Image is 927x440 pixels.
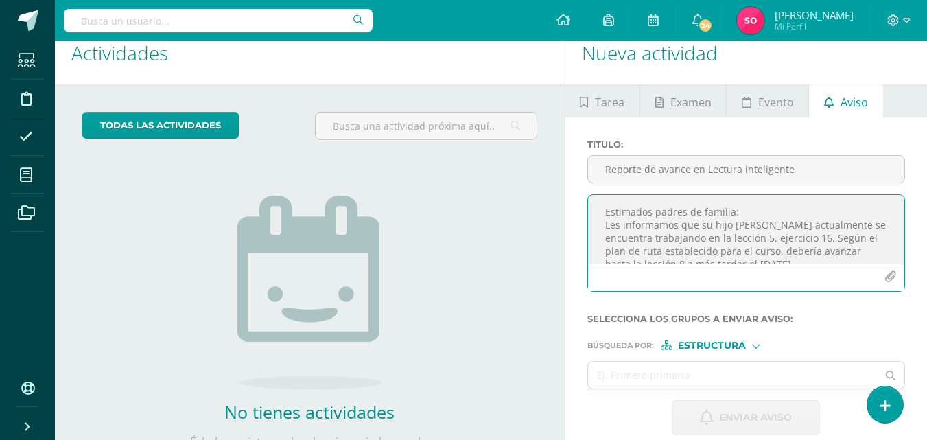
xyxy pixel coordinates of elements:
[588,362,878,389] input: Ej. Primero primaria
[737,7,764,34] img: 80bd3e3712b423d2cfccecd2746d1354.png
[809,84,882,117] a: Aviso
[64,9,373,32] input: Busca un usuario...
[82,112,239,139] a: todas las Actividades
[316,113,536,139] input: Busca una actividad próxima aquí...
[698,18,713,33] span: 24
[719,401,792,435] span: Enviar aviso
[565,84,639,117] a: Tarea
[727,84,808,117] a: Evento
[640,84,726,117] a: Examen
[775,8,854,22] span: [PERSON_NAME]
[595,86,624,119] span: Tarea
[587,342,654,349] span: Búsqueda por :
[670,86,712,119] span: Examen
[588,156,904,183] input: Titulo
[587,314,905,324] label: Selecciona los grupos a enviar aviso :
[582,22,911,84] h1: Nueva actividad
[71,22,548,84] h1: Actividades
[672,400,820,435] button: Enviar aviso
[775,21,854,32] span: Mi Perfil
[588,195,904,264] textarea: Estimados padres de familia: Les informamos que su hijo [PERSON_NAME] actualmente se encuentra tr...
[758,86,794,119] span: Evento
[678,342,746,349] span: Estructura
[841,86,868,119] span: Aviso
[661,340,764,350] div: [object Object]
[587,139,905,150] label: Titulo :
[237,196,382,389] img: no_activities.png
[172,400,447,424] h2: No tienes actividades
